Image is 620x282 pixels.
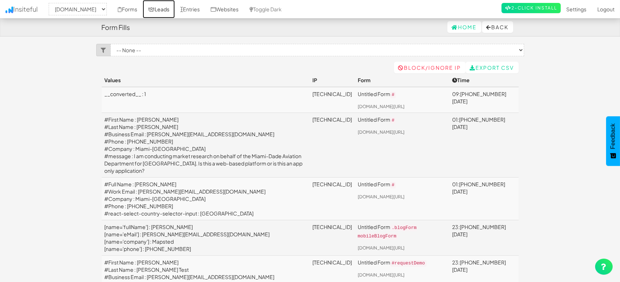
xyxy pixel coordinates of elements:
td: 23:[PHONE_NUMBER][DATE] [449,220,519,255]
a: [TECHNICAL_ID] [312,224,352,230]
th: Values [102,73,309,87]
code: #requestDemo [390,260,427,267]
th: Form [355,73,449,87]
h4: Form Fills [102,24,130,31]
code: # [390,117,396,124]
p: Untitled Form [358,180,446,189]
a: [DOMAIN_NAME][URL] [358,129,405,135]
button: Back [482,21,513,33]
td: 01:[PHONE_NUMBER][DATE] [449,177,519,220]
td: __converted__ : 1 [102,87,309,113]
code: # [390,92,396,98]
a: [DOMAIN_NAME][URL] [358,194,405,199]
a: [TECHNICAL_ID] [312,181,352,187]
td: #Full Name : [PERSON_NAME] #Work Email : [PERSON_NAME][EMAIL_ADDRESS][DOMAIN_NAME] #Company : Mia... [102,177,309,220]
td: 01:[PHONE_NUMBER][DATE] [449,113,519,177]
th: IP [309,73,355,87]
td: [name='fullName'] : [PERSON_NAME] [name='eMail'] : [PERSON_NAME][EMAIL_ADDRESS][DOMAIN_NAME] [nam... [102,220,309,255]
p: Untitled Form [358,259,446,267]
p: Untitled Form [358,116,446,124]
a: [DOMAIN_NAME][URL] [358,272,405,278]
a: Export CSV [466,62,519,73]
a: [TECHNICAL_ID] [312,259,352,266]
button: Feedback - Show survey [606,116,620,166]
a: [DOMAIN_NAME][URL] [358,104,405,109]
th: Time [449,73,519,87]
a: [DOMAIN_NAME][URL] [358,245,405,251]
td: 09:[PHONE_NUMBER][DATE] [449,87,519,113]
img: icon.png [5,7,13,13]
code: .blogForm mobileBlogForm [358,225,417,240]
a: 2-Click Install [501,3,561,13]
p: Untitled Form [358,90,446,99]
p: Untitled Form [358,223,446,240]
a: [TECHNICAL_ID] [312,116,352,123]
td: #First Name : [PERSON_NAME] #Last Name : [PERSON_NAME] #Business Email : [PERSON_NAME][EMAIL_ADDR... [102,113,309,177]
a: [TECHNICAL_ID] [312,91,352,97]
a: Home [447,21,481,33]
span: Feedback [610,123,616,149]
a: Block/Ignore IP [394,62,466,73]
code: # [390,182,396,188]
